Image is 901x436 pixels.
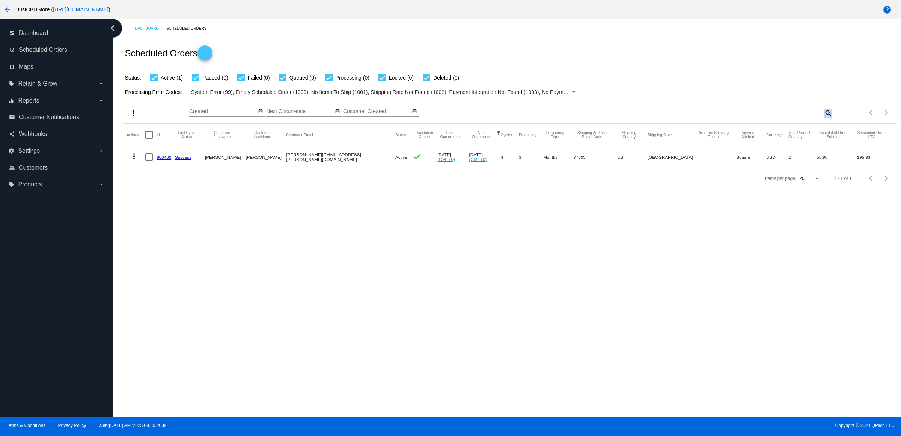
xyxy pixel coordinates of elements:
span: Queued (0) [289,73,316,82]
button: Change sorting for ShippingState [648,133,672,137]
input: Created [189,109,257,115]
input: Next Occurrence [266,109,334,115]
span: Copyright © 2024 QPilot, LLC [457,423,895,428]
a: Terms & Conditions [6,423,45,428]
i: arrow_drop_down [98,181,104,187]
mat-cell: 4 [501,146,519,168]
button: Change sorting for LifetimeValue [857,131,886,139]
a: Dashboard [135,23,166,34]
mat-cell: Months [543,146,573,168]
span: Failed (0) [248,73,270,82]
mat-cell: Square [736,146,766,168]
button: Change sorting for LastProcessingCycleId [175,131,198,139]
mat-header-cell: Actions [127,124,145,146]
mat-icon: help [883,5,892,14]
i: map [9,64,15,70]
mat-icon: more_vert [130,152,139,161]
mat-cell: [GEOGRAPHIC_DATA] [648,146,697,168]
span: Scheduled Orders [19,47,67,53]
mat-icon: date_range [412,109,417,115]
button: Change sorting for Status [395,133,406,137]
a: (GMT+0) [469,157,487,162]
button: Previous page [864,171,879,186]
mat-cell: [DATE] [469,146,501,168]
button: Change sorting for CustomerLastName [246,131,280,139]
h2: Scheduled Orders [125,45,212,60]
mat-icon: more_vert [129,109,138,118]
span: Status: [125,75,141,81]
button: Previous page [864,105,879,120]
i: local_offer [8,81,14,87]
span: Maps [19,63,33,70]
mat-cell: 195.93 [857,146,893,168]
mat-icon: search [823,107,832,119]
a: Success [175,155,191,160]
mat-cell: 3 [519,146,543,168]
mat-cell: 2 [788,146,817,168]
a: dashboard Dashboard [9,27,104,39]
a: map Maps [9,61,104,73]
mat-icon: arrow_back [3,5,12,14]
span: 20 [799,176,804,181]
button: Change sorting for FrequencyType [543,131,567,139]
button: Change sorting for Subtotal [817,131,850,139]
div: 1 - 1 of 1 [834,176,851,181]
span: Active (1) [161,73,183,82]
a: Web:[DATE] API:2025.09.30.2039 [99,423,167,428]
span: Paused (0) [202,73,228,82]
mat-cell: [PERSON_NAME] [205,146,246,168]
i: equalizer [8,98,14,104]
button: Change sorting for CustomerEmail [286,133,313,137]
button: Change sorting for Cycles [501,133,512,137]
a: update Scheduled Orders [9,44,104,56]
mat-cell: [PERSON_NAME] [246,146,286,168]
mat-select: Items per page: [799,176,820,181]
button: Change sorting for CurrencyIso [766,133,782,137]
mat-select: Filter by Processing Error Codes [191,88,577,97]
i: arrow_drop_down [98,148,104,154]
button: Change sorting for ShippingPostcode [574,131,611,139]
mat-cell: [PERSON_NAME][EMAIL_ADDRESS][PERSON_NAME][DOMAIN_NAME] [286,146,396,168]
mat-icon: date_range [335,109,340,115]
a: share Webhooks [9,128,104,140]
span: Customers [19,164,48,171]
mat-icon: add [200,50,209,59]
a: people_outline Customers [9,162,104,174]
i: settings [8,148,14,154]
i: chevron_left [107,22,119,34]
span: JustCBDStore ( ) [17,6,110,12]
button: Change sorting for NextOccurrenceUtc [469,131,494,139]
a: email Customer Notifications [9,111,104,123]
i: people_outline [9,165,15,171]
i: local_offer [8,181,14,187]
span: Products [18,181,42,188]
button: Change sorting for CustomerFirstName [205,131,239,139]
a: [URL][DOMAIN_NAME] [53,6,108,12]
span: Customer Notifications [19,114,79,121]
mat-cell: 55.98 [817,146,857,168]
mat-cell: USD [766,146,788,168]
i: share [9,131,15,137]
span: Dashboard [19,30,48,36]
i: dashboard [9,30,15,36]
button: Change sorting for LastOccurrenceUtc [437,131,462,139]
mat-cell: 77303 [574,146,618,168]
a: (GMT+0) [437,157,455,162]
span: Reports [18,97,39,104]
mat-header-cell: Total Product Quantity [788,124,817,146]
mat-cell: [DATE] [437,146,469,168]
span: Deleted (0) [433,73,459,82]
span: Retain & Grow [18,80,57,87]
a: 800460 [157,155,171,160]
mat-cell: US [617,146,647,168]
i: email [9,114,15,120]
button: Change sorting for PreferredShippingOption [697,131,730,139]
span: Locked (0) [389,73,414,82]
mat-icon: date_range [258,109,263,115]
span: Processing Error Codes: [125,89,182,95]
mat-icon: check [413,152,422,161]
button: Change sorting for ShippingCountry [617,131,640,139]
span: Processing (0) [336,73,369,82]
a: Privacy Policy [58,423,86,428]
button: Change sorting for Id [157,133,160,137]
